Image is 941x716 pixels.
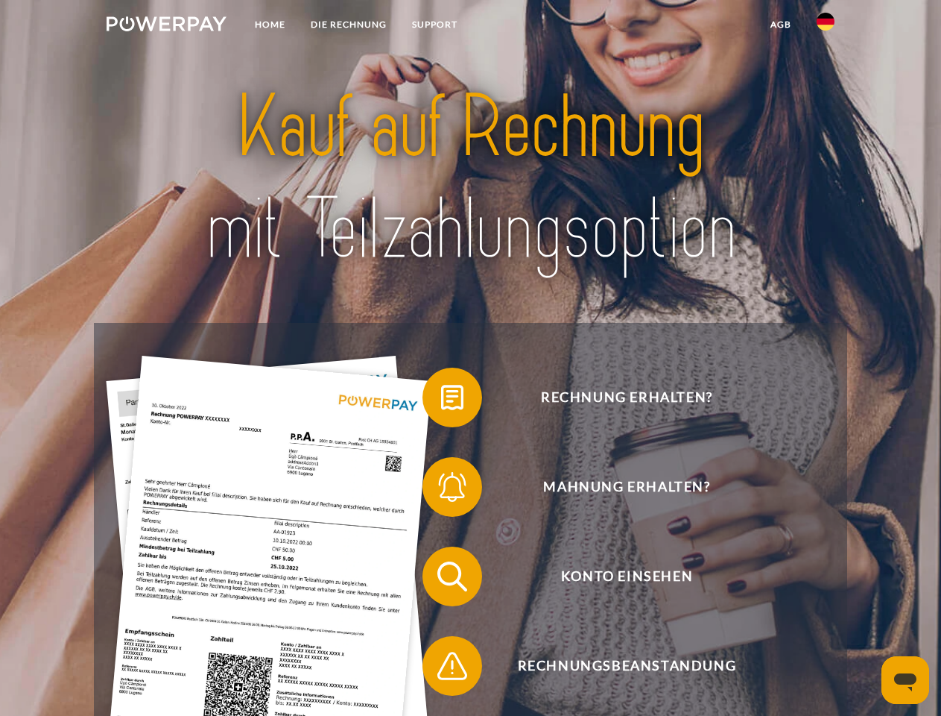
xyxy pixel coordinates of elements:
a: Home [242,11,298,38]
span: Konto einsehen [444,547,809,606]
a: DIE RECHNUNG [298,11,399,38]
img: qb_bell.svg [434,468,471,506]
button: Konto einsehen [422,547,810,606]
span: Mahnung erhalten? [444,457,809,517]
button: Mahnung erhalten? [422,457,810,517]
a: SUPPORT [399,11,470,38]
img: qb_search.svg [434,558,471,595]
img: qb_bill.svg [434,379,471,416]
span: Rechnung erhalten? [444,368,809,427]
iframe: Schaltfläche zum Öffnen des Messaging-Fensters [881,656,929,704]
img: qb_warning.svg [434,647,471,685]
button: Rechnungsbeanstandung [422,636,810,696]
img: title-powerpay_de.svg [142,72,799,286]
button: Rechnung erhalten? [422,368,810,427]
img: logo-powerpay-white.svg [107,16,226,31]
a: agb [758,11,804,38]
span: Rechnungsbeanstandung [444,636,809,696]
img: de [817,13,834,31]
